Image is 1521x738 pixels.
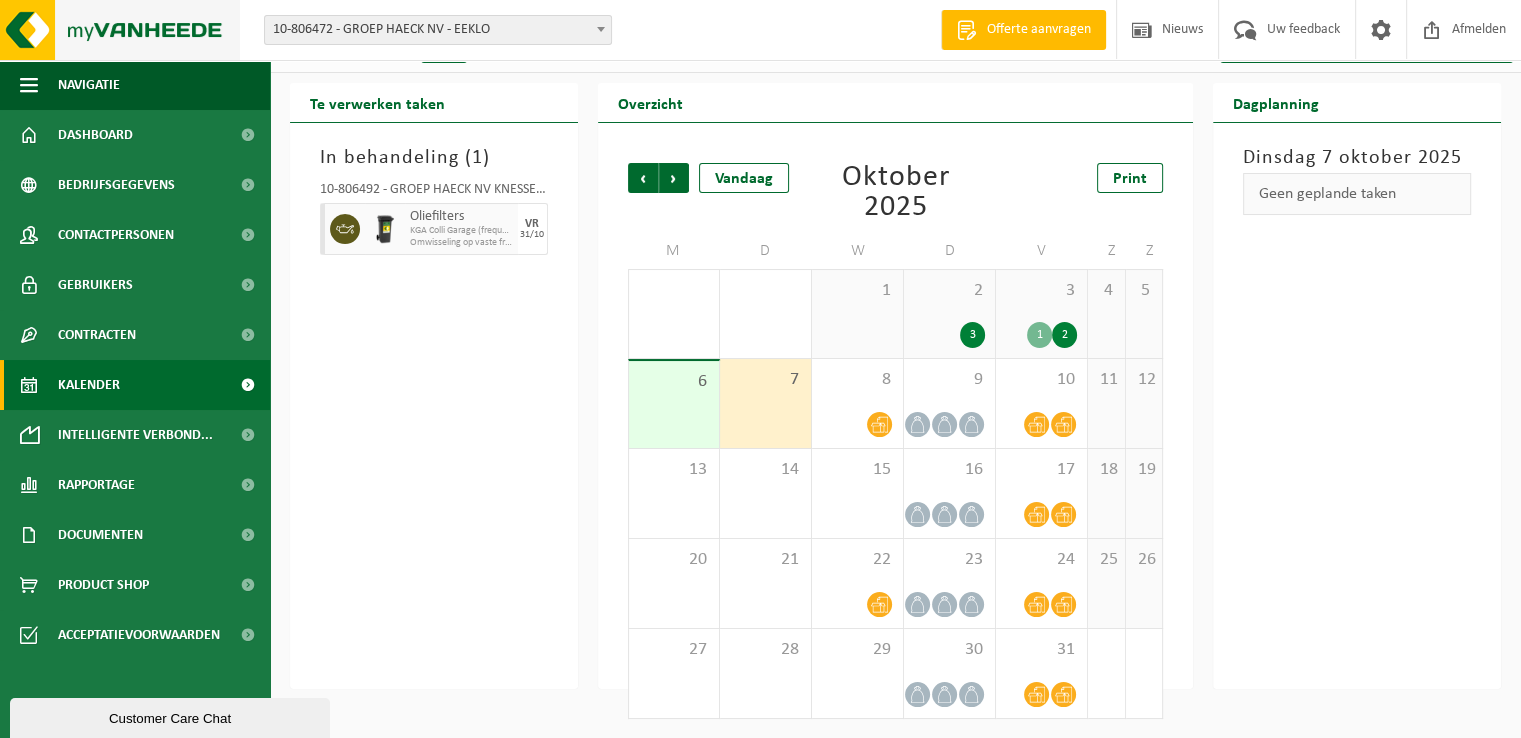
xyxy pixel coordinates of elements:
[598,83,703,122] h2: Overzicht
[982,20,1096,40] span: Offerte aanvragen
[822,459,893,481] span: 15
[410,237,513,249] span: Omwisseling op vaste frequentie (incl. verwerking)
[914,549,985,571] span: 23
[1126,233,1164,269] td: Z
[730,549,801,571] span: 21
[1136,369,1153,391] span: 12
[812,163,978,223] div: Oktober 2025
[914,639,985,661] span: 30
[628,233,720,269] td: M
[1243,143,1471,173] h3: Dinsdag 7 oktober 2025
[525,218,539,230] div: VR
[730,459,801,481] span: 14
[58,60,120,110] span: Navigatie
[1088,233,1125,269] td: Z
[320,183,548,203] div: 10-806492 - GROEP HAECK NV KNESSELARE - AALTER
[370,214,400,244] img: WB-0240-HPE-BK-01
[1097,163,1163,193] a: Print
[904,233,996,269] td: D
[1006,280,1077,302] span: 3
[730,369,801,391] span: 7
[58,210,174,260] span: Contactpersonen
[1027,322,1052,348] div: 1
[58,360,120,410] span: Kalender
[1136,280,1153,302] span: 5
[699,163,789,193] div: Vandaag
[914,369,985,391] span: 9
[265,16,611,44] span: 10-806472 - GROEP HAECK NV - EEKLO
[520,230,544,240] div: 31/10
[410,209,513,225] span: Oliefilters
[822,549,893,571] span: 22
[996,233,1088,269] td: V
[720,233,812,269] td: D
[58,260,133,310] span: Gebruikers
[410,225,513,237] span: KGA Colli Garage (frequentie)
[639,549,709,571] span: 20
[1006,639,1077,661] span: 31
[1136,459,1153,481] span: 19
[812,233,904,269] td: W
[1006,369,1077,391] span: 10
[639,459,709,481] span: 13
[58,160,175,210] span: Bedrijfsgegevens
[941,10,1106,50] a: Offerte aanvragen
[472,148,483,168] span: 1
[320,143,548,173] h3: In behandeling ( )
[58,460,135,510] span: Rapportage
[1006,459,1077,481] span: 17
[1098,369,1114,391] span: 11
[58,510,143,560] span: Documenten
[960,322,985,348] div: 3
[1136,549,1153,571] span: 26
[639,639,709,661] span: 27
[264,15,612,45] span: 10-806472 - GROEP HAECK NV - EEKLO
[1006,549,1077,571] span: 24
[822,639,893,661] span: 29
[1113,171,1147,187] span: Print
[58,410,213,460] span: Intelligente verbond...
[914,280,985,302] span: 2
[58,560,149,610] span: Product Shop
[1098,549,1114,571] span: 25
[1098,280,1114,302] span: 4
[58,110,133,160] span: Dashboard
[659,163,689,193] span: Volgende
[1213,83,1339,122] h2: Dagplanning
[822,280,893,302] span: 1
[1052,322,1077,348] div: 2
[1098,459,1114,481] span: 18
[290,83,465,122] h2: Te verwerken taken
[58,310,136,360] span: Contracten
[730,639,801,661] span: 28
[1243,173,1471,215] div: Geen geplande taken
[628,163,658,193] span: Vorige
[58,610,220,660] span: Acceptatievoorwaarden
[10,694,334,738] iframe: chat widget
[822,369,893,391] span: 8
[914,459,985,481] span: 16
[639,371,709,393] span: 6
